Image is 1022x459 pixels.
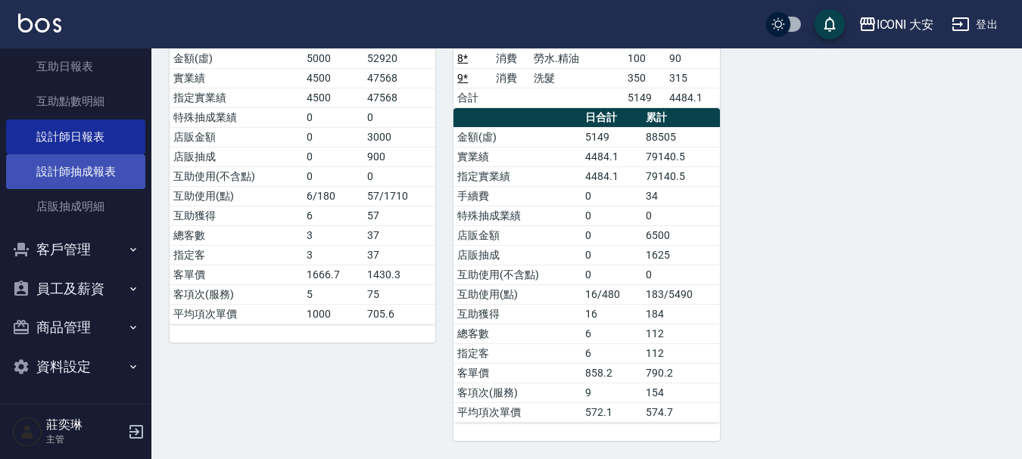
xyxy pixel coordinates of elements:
td: 互助使用(不含點) [453,265,581,284]
td: 3000 [363,127,435,147]
td: 6 [581,324,642,343]
td: 0 [363,166,435,186]
table: a dense table [170,29,435,324]
table: a dense table [453,108,719,423]
td: 47568 [363,88,435,107]
button: ICONI 大安 [852,9,940,40]
td: 實業績 [453,147,581,166]
td: 0 [581,225,642,245]
td: 3 [303,245,363,265]
td: 4500 [303,88,363,107]
button: 登出 [946,11,1004,39]
td: 6 [303,206,363,225]
p: 主管 [46,433,123,446]
td: 79140.5 [642,147,720,166]
div: ICONI 大安 [877,15,934,34]
td: 5149 [581,127,642,147]
td: 1666.7 [303,265,363,284]
td: 47568 [363,68,435,88]
td: 37 [363,225,435,245]
td: 37 [363,245,435,265]
td: 店販抽成 [453,245,581,265]
a: 設計師抽成報表 [6,154,145,189]
td: 100 [624,48,665,68]
td: 總客數 [170,225,303,245]
a: 互助日報表 [6,49,145,84]
td: 店販抽成 [170,147,303,166]
button: 資料設定 [6,347,145,386]
td: 5 [303,284,363,304]
td: 184 [642,304,720,324]
td: 6500 [642,225,720,245]
td: 指定客 [453,343,581,363]
td: 16/480 [581,284,642,304]
button: 員工及薪資 [6,269,145,309]
th: 日合計 [581,108,642,128]
td: 34 [642,186,720,206]
td: 574.7 [642,402,720,422]
td: 3 [303,225,363,245]
td: 112 [642,343,720,363]
td: 實業績 [170,68,303,88]
td: 4484.1 [581,147,642,166]
td: 合計 [453,88,491,107]
td: 6/180 [303,186,363,206]
td: 350 [624,68,665,88]
td: 特殊抽成業績 [453,206,581,225]
td: 75 [363,284,435,304]
td: 指定實業績 [170,88,303,107]
td: 0 [581,265,642,284]
a: 互助點數明細 [6,84,145,119]
td: 90 [665,48,719,68]
td: 4484.1 [581,166,642,186]
td: 112 [642,324,720,343]
td: 4500 [303,68,363,88]
td: 183/5490 [642,284,720,304]
td: 572.1 [581,402,642,422]
td: 互助獲得 [453,304,581,324]
td: 790.2 [642,363,720,383]
td: 互助獲得 [170,206,303,225]
td: 0 [303,166,363,186]
td: 6 [581,343,642,363]
td: 900 [363,147,435,166]
td: 57/1710 [363,186,435,206]
td: 指定客 [170,245,303,265]
h5: 莊奕琳 [46,417,123,433]
td: 1000 [303,304,363,324]
td: 0 [303,107,363,127]
td: 0 [581,206,642,225]
button: 商品管理 [6,308,145,347]
td: 5000 [303,48,363,68]
td: 0 [303,147,363,166]
td: 52920 [363,48,435,68]
button: save [815,9,845,39]
td: 154 [642,383,720,402]
td: 洗髮 [530,68,624,88]
td: 客項次(服務) [453,383,581,402]
td: 79140.5 [642,166,720,186]
td: 0 [642,206,720,225]
td: 指定實業績 [453,166,581,186]
a: 設計師日報表 [6,119,145,154]
td: 4484.1 [665,88,719,107]
th: 累計 [642,108,720,128]
td: 金額(虛) [453,127,581,147]
button: 客戶管理 [6,230,145,269]
td: 88505 [642,127,720,147]
td: 0 [581,186,642,206]
td: 0 [363,107,435,127]
td: 客項次(服務) [170,284,303,304]
td: 57 [363,206,435,225]
td: 互助使用(點) [170,186,303,206]
img: Logo [18,14,61,33]
td: 金額(虛) [170,48,303,68]
td: 9 [581,383,642,402]
td: 總客數 [453,324,581,343]
td: 特殊抽成業績 [170,107,303,127]
td: 平均項次單價 [453,402,581,422]
td: 5149 [624,88,665,107]
td: 消費 [492,48,530,68]
a: 店販抽成明細 [6,189,145,224]
td: 858.2 [581,363,642,383]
